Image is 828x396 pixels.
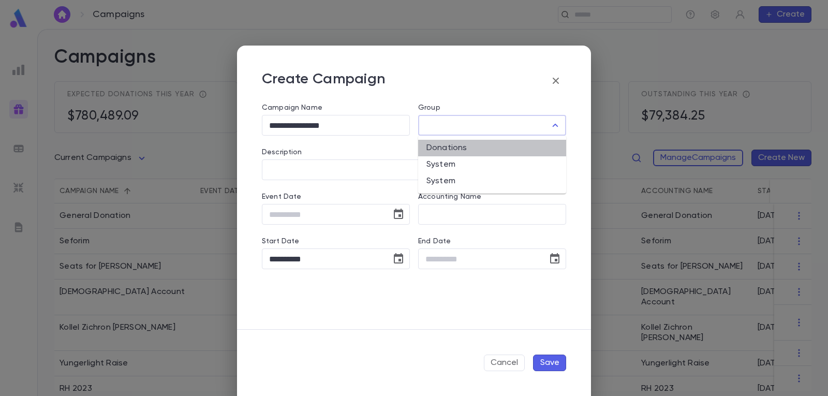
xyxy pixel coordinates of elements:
[418,193,481,201] label: Accounting Name
[418,104,440,112] label: Group
[484,355,525,371] button: Cancel
[533,355,566,371] button: Save
[418,156,566,173] li: System
[388,248,409,269] button: Choose date, selected date is Aug 25, 2025
[262,193,410,201] label: Event Date
[418,173,566,189] li: System
[262,70,385,91] p: Create Campaign
[418,140,566,156] li: Donations
[544,248,565,269] button: Choose date
[262,237,410,245] label: Start Date
[548,118,563,133] button: Close
[418,237,566,245] label: End Date
[262,104,322,112] label: Campaign Name
[262,148,302,156] label: Description
[388,204,409,225] button: Choose date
